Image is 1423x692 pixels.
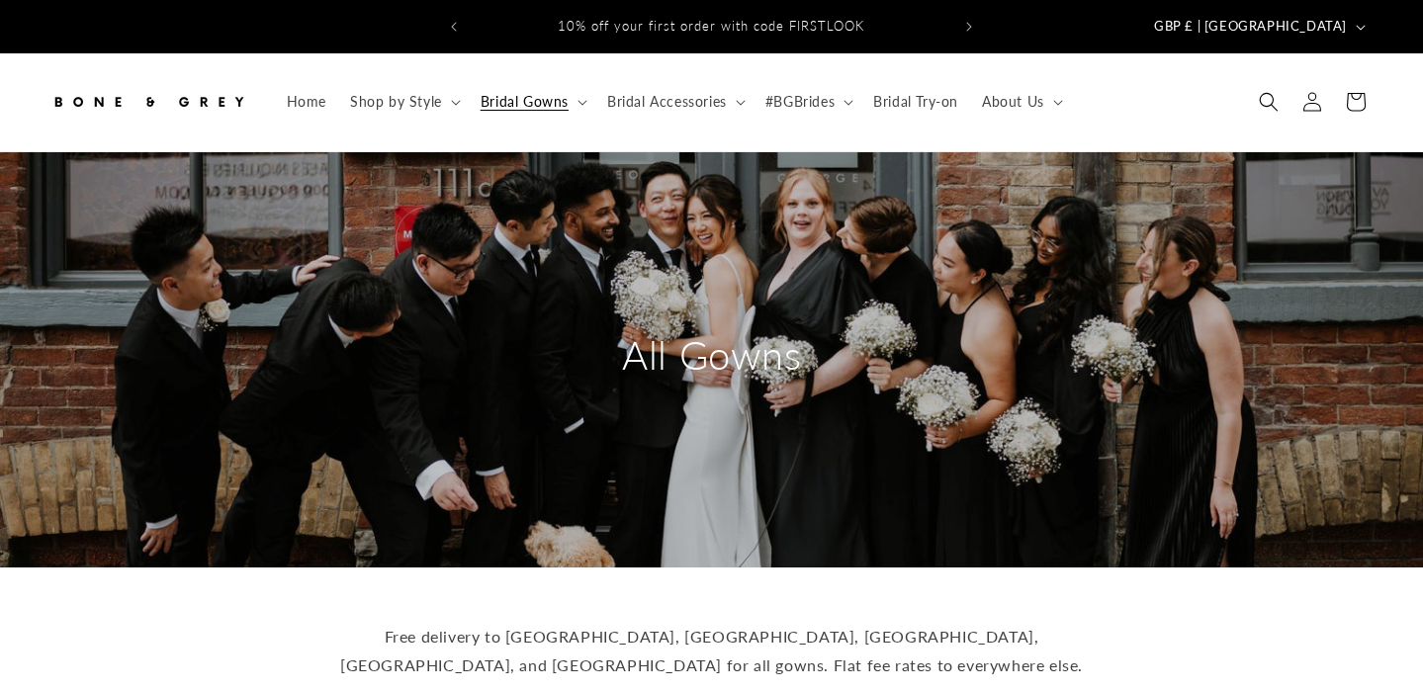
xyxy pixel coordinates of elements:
a: Home [275,81,338,123]
summary: Bridal Accessories [595,81,754,123]
summary: Search [1247,80,1290,124]
span: Shop by Style [350,93,442,111]
span: #BGBrides [765,93,835,111]
span: Bridal Gowns [481,93,569,111]
summary: Shop by Style [338,81,469,123]
span: About Us [982,93,1044,111]
span: 10% off your first order with code FIRSTLOOK [558,18,864,34]
summary: Bridal Gowns [469,81,595,123]
summary: #BGBrides [754,81,861,123]
button: GBP £ | [GEOGRAPHIC_DATA] [1142,8,1374,45]
p: Free delivery to [GEOGRAPHIC_DATA], [GEOGRAPHIC_DATA], [GEOGRAPHIC_DATA], [GEOGRAPHIC_DATA], and ... [326,623,1098,680]
span: Bridal Accessories [607,93,727,111]
span: Home [287,93,326,111]
a: Bridal Try-on [861,81,970,123]
span: GBP £ | [GEOGRAPHIC_DATA] [1154,17,1347,37]
span: Bridal Try-on [873,93,958,111]
h2: All Gowns [524,329,900,381]
img: Bone and Grey Bridal [49,80,247,124]
a: Bone and Grey Bridal [43,73,255,131]
summary: About Us [970,81,1071,123]
button: Next announcement [947,8,991,45]
button: Previous announcement [432,8,476,45]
